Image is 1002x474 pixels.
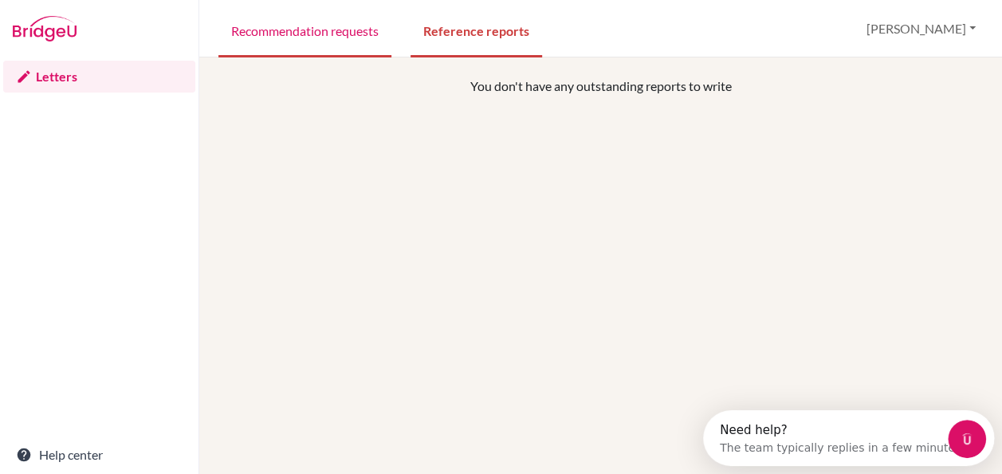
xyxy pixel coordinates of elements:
iframe: Intercom live chat discovery launcher [703,410,994,466]
iframe: Intercom live chat [948,420,986,458]
a: Letters [3,61,195,93]
img: Bridge-U [13,16,77,41]
a: Help center [3,439,195,471]
p: You don't have any outstanding reports to write [294,77,907,96]
div: Need help? [17,14,261,26]
div: Open Intercom Messenger [6,6,308,50]
a: Recommendation requests [218,2,391,57]
div: The team typically replies in a few minutes. [17,26,261,43]
a: Reference reports [411,2,542,57]
button: [PERSON_NAME] [859,14,983,44]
